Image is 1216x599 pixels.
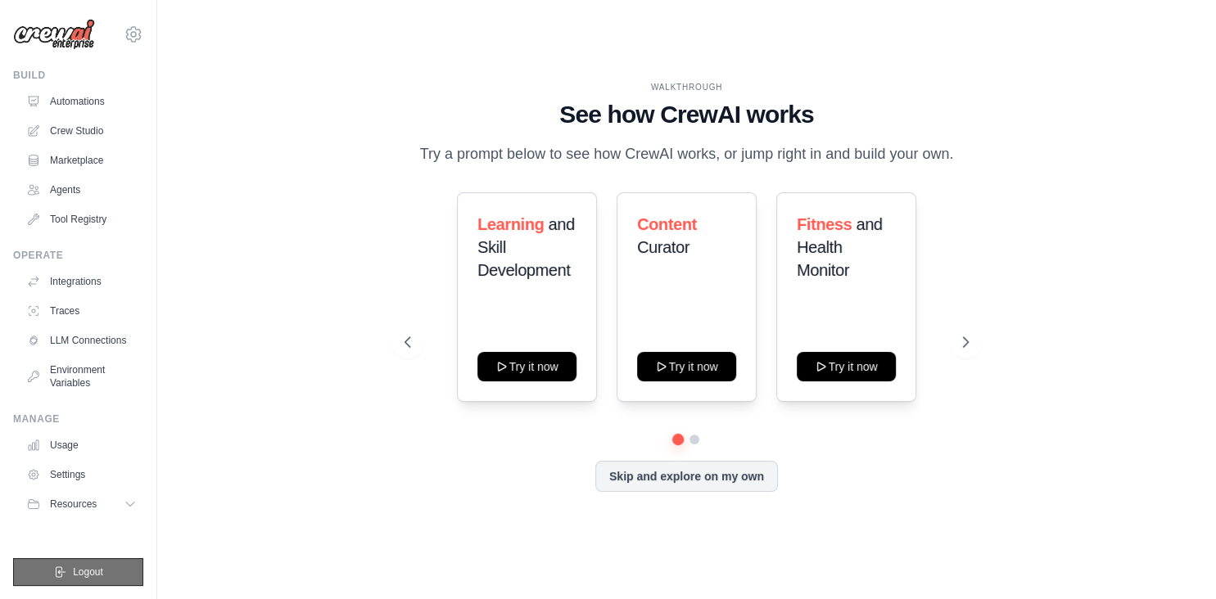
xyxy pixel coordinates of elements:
h1: See how CrewAI works [405,100,969,129]
a: Integrations [20,268,143,295]
div: WALKTHROUGH [405,81,969,93]
div: Build [13,69,143,82]
span: Fitness [797,215,852,233]
span: and Health Monitor [797,215,883,279]
span: Content [637,215,697,233]
a: Environment Variables [20,357,143,396]
a: Automations [20,88,143,115]
a: Tool Registry [20,206,143,232]
button: Logout [13,558,143,586]
p: Try a prompt below to see how CrewAI works, or jump right in and build your own. [411,142,961,166]
button: Try it now [797,352,896,381]
button: Try it now [477,352,576,381]
a: LLM Connections [20,327,143,354]
div: Manage [13,412,143,426]
a: Settings [20,462,143,488]
iframe: Chat Widget [1134,520,1216,599]
a: Crew Studio [20,118,143,144]
span: Logout [73,565,103,579]
a: Traces [20,298,143,324]
a: Usage [20,432,143,458]
a: Marketplace [20,147,143,173]
span: Learning [477,215,544,233]
button: Skip and explore on my own [595,461,778,492]
div: Operate [13,249,143,262]
button: Try it now [637,352,736,381]
span: and Skill Development [477,215,575,279]
span: Curator [637,238,689,256]
button: Resources [20,491,143,517]
img: Logo [13,19,95,50]
a: Agents [20,177,143,203]
span: Resources [50,498,97,511]
div: Widget de chat [1134,520,1216,599]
